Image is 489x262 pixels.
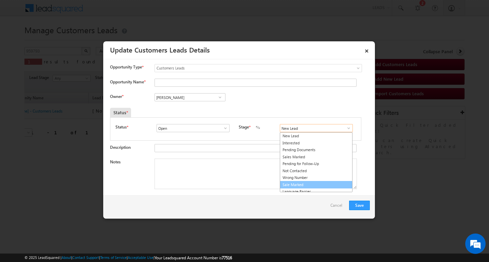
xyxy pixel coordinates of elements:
[24,255,232,261] span: © 2025 LeadSquared | | | | |
[111,3,128,20] div: Minimize live chat window
[280,133,352,140] a: New Lead
[280,167,352,175] a: Not Contacted
[110,45,210,54] a: Update Customers Leads Details
[280,140,352,147] a: Interested
[239,124,249,130] label: Stage
[110,94,123,99] label: Owner
[9,63,124,203] textarea: Type your message and hit 'Enter'
[61,255,71,260] a: About
[361,44,373,56] a: ×
[280,146,352,154] a: Pending Documents
[280,181,352,189] a: Sale Marked
[219,125,228,132] a: Show All Items
[280,154,352,161] a: Sales Marked
[155,255,232,260] span: Your Leadsquared Account Number is
[280,188,352,195] a: Language Barrier
[110,64,142,70] span: Opportunity Type
[110,79,145,84] label: Opportunity Name
[92,209,123,218] em: Start Chat
[280,160,352,167] a: Pending for Follow-Up
[216,94,224,101] a: Show All Items
[330,201,346,214] a: Cancel
[155,64,362,72] a: Customers Leads
[155,93,225,101] input: Type to Search
[100,255,127,260] a: Terms of Service
[222,255,232,260] span: 77516
[12,36,29,44] img: d_60004797649_company_0_60004797649
[128,255,153,260] a: Acceptable Use
[72,255,99,260] a: Contact Support
[110,108,131,117] div: Status
[155,65,334,71] span: Customers Leads
[280,174,352,181] a: Wrong Number
[157,124,230,132] input: Type to Search
[110,159,121,164] label: Notes
[343,125,351,132] a: Show All Items
[110,145,131,150] label: Description
[35,36,114,44] div: Chat with us now
[115,124,127,130] label: Status
[349,201,370,210] button: Save
[280,124,353,132] input: Type to Search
